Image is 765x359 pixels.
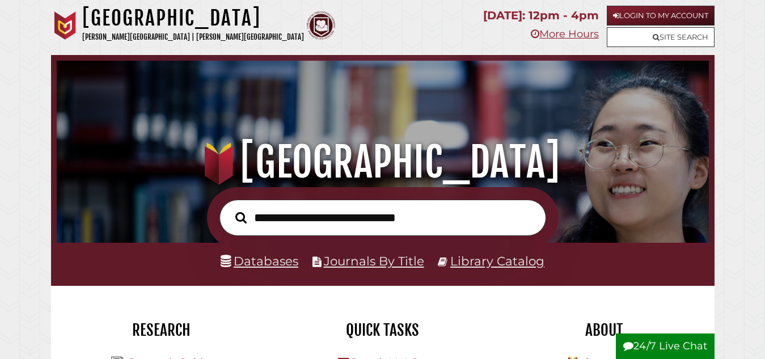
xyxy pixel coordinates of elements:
[221,254,298,268] a: Databases
[230,209,252,226] button: Search
[82,31,304,44] p: [PERSON_NAME][GEOGRAPHIC_DATA] | [PERSON_NAME][GEOGRAPHIC_DATA]
[607,27,715,47] a: Site Search
[324,254,424,268] a: Journals By Title
[483,6,599,26] p: [DATE]: 12pm - 4pm
[502,320,706,340] h2: About
[281,320,485,340] h2: Quick Tasks
[60,320,264,340] h2: Research
[307,11,335,40] img: Calvin Theological Seminary
[531,28,599,40] a: More Hours
[450,254,544,268] a: Library Catalog
[607,6,715,26] a: Login to My Account
[51,11,79,40] img: Calvin University
[82,6,304,31] h1: [GEOGRAPHIC_DATA]
[235,212,247,224] i: Search
[68,137,698,187] h1: [GEOGRAPHIC_DATA]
